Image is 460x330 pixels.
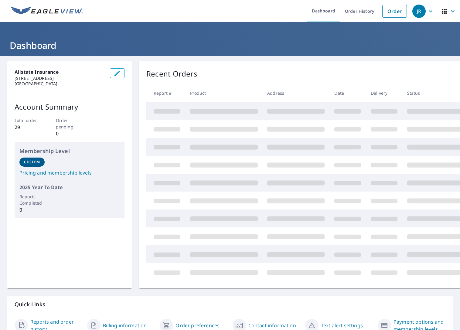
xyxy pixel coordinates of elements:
[185,84,263,102] th: Product
[15,81,105,87] p: [GEOGRAPHIC_DATA]
[412,5,426,18] div: JR
[56,130,83,137] p: 0
[321,322,363,329] a: Text alert settings
[15,101,124,112] p: Account Summary
[146,68,197,79] p: Recent Orders
[15,76,105,81] p: [STREET_ADDRESS]
[15,68,105,76] p: Allstate Insurance
[382,5,407,18] a: Order
[19,169,120,176] a: Pricing and membership levels
[19,147,120,155] p: Membership Level
[7,39,453,52] h1: Dashboard
[329,84,366,102] th: Date
[103,322,147,329] a: Billing information
[15,301,445,308] p: Quick Links
[24,159,40,165] p: Custom
[146,84,185,102] th: Report #
[175,322,220,329] a: Order preferences
[19,206,45,213] p: 0
[248,322,296,329] a: Contact information
[19,184,120,191] p: 2025 Year To Date
[366,84,402,102] th: Delivery
[262,84,329,102] th: Address
[11,7,83,16] img: EV Logo
[19,193,45,206] p: Reports Completed
[15,117,42,124] p: Total order
[56,117,83,130] p: Order pending
[15,124,42,131] p: 29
